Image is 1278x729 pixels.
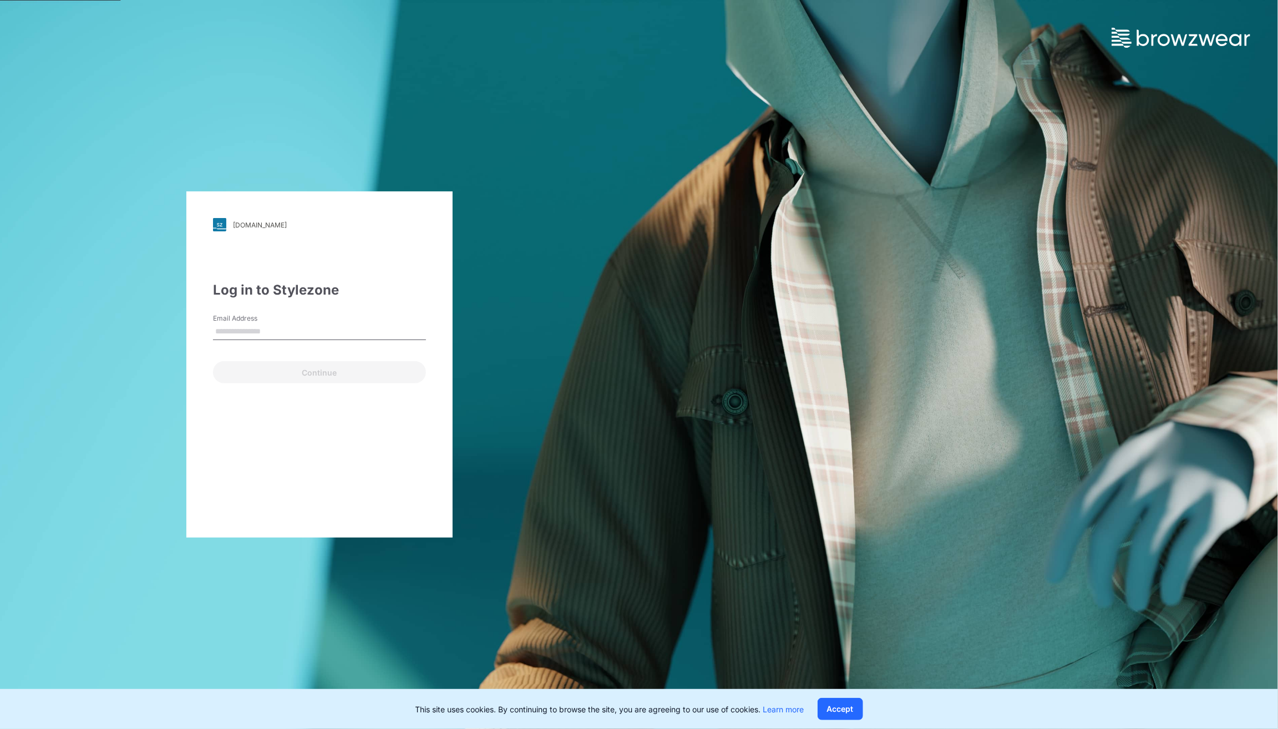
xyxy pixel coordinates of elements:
[213,218,226,231] img: svg+xml;base64,PHN2ZyB3aWR0aD0iMjgiIGhlaWdodD0iMjgiIHZpZXdCb3g9IjAgMCAyOCAyOCIgZmlsbD0ibm9uZSIgeG...
[213,313,291,323] label: Email Address
[818,698,863,720] button: Accept
[233,221,287,229] div: [DOMAIN_NAME]
[415,703,804,715] p: This site uses cookies. By continuing to browse the site, you are agreeing to our use of cookies.
[213,280,426,300] div: Log in to Stylezone
[763,705,804,714] a: Learn more
[1112,28,1250,48] img: browzwear-logo.73288ffb.svg
[213,218,426,231] a: [DOMAIN_NAME]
